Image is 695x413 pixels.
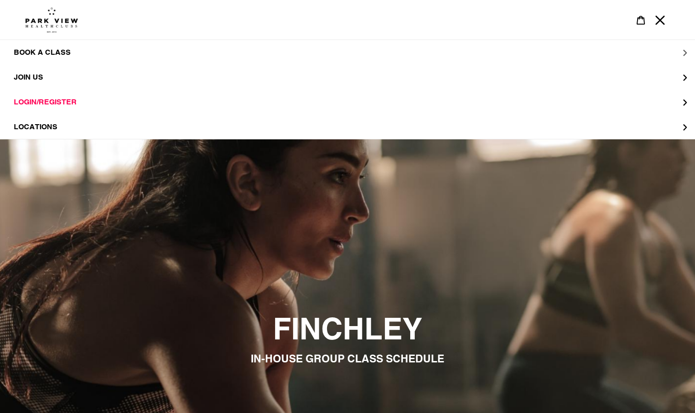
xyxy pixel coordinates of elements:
span: LOGIN/REGISTER [14,98,77,107]
span: IN-HOUSE GROUP CLASS SCHEDULE [251,352,444,364]
span: JOIN US [14,73,43,82]
button: Menu [650,10,670,30]
span: LOCATIONS [14,122,57,132]
img: Park view health clubs is a gym near you. [25,7,78,33]
span: BOOK A CLASS [14,48,71,57]
h2: FINCHLEY [97,311,598,347]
